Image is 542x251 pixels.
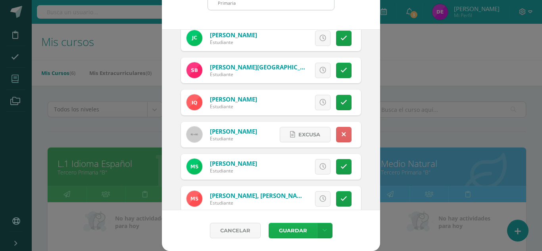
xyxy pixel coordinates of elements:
[210,159,257,167] a: [PERSON_NAME]
[210,127,257,135] a: [PERSON_NAME]
[269,223,317,238] button: Guardar
[210,103,257,110] div: Estudiante
[186,159,202,174] img: 8fbc400fd8c6a51091dfd9afb6010c21.png
[210,192,308,199] a: [PERSON_NAME], [PERSON_NAME]
[210,223,261,238] a: Cancelar
[298,127,320,142] span: Excusa
[186,126,202,142] img: 60x60
[210,95,257,103] a: [PERSON_NAME]
[210,71,305,78] div: Estudiante
[210,31,257,39] a: [PERSON_NAME]
[186,62,202,78] img: dcb8a396d4aeb0677fb5da65aa20ff98.png
[210,135,257,142] div: Estudiante
[210,63,318,71] a: [PERSON_NAME][GEOGRAPHIC_DATA]
[186,30,202,46] img: c427f6f6d24415313dc464af38fbbfa4.png
[210,39,257,46] div: Estudiante
[186,94,202,110] img: ae28b28882f74ebbd31c66421e18b55e.png
[280,127,331,142] a: Excusa
[186,191,202,207] img: 7e4d4e0028e4b77715322ed2731e83a5.png
[210,199,305,206] div: Estudiante
[210,167,257,174] div: Estudiante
